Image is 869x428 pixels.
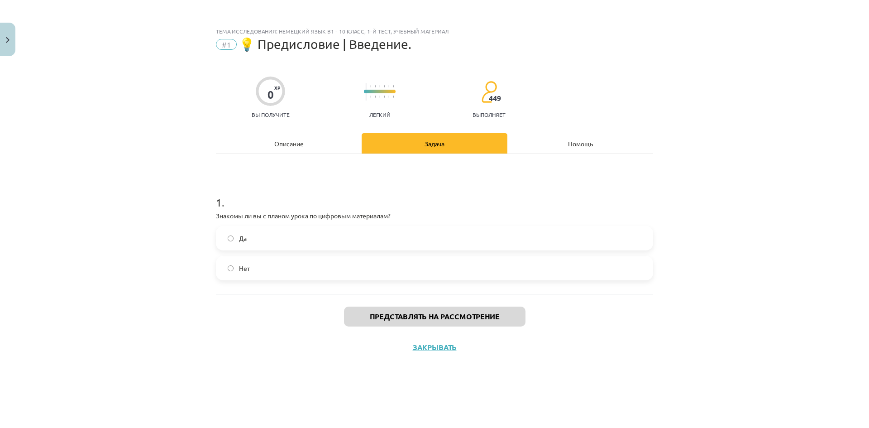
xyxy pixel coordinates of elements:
[370,85,371,87] img: icon-short-line-57e1e144782c952c97e751825c79c345078a6d821885a25fce030b3d8c18986b.svg
[375,96,376,98] img: icon-short-line-57e1e144782c952c97e751825c79c345078a6d821885a25fce030b3d8c18986b.svg
[388,85,389,87] img: icon-short-line-57e1e144782c952c97e751825c79c345078a6d821885a25fce030b3d8c18986b.svg
[366,83,367,101] img: icon-long-line-d9ea69661e0d244f92f715978eff75569469978d946b2353a9bb055b3ed8787d.svg
[473,111,506,118] font: выполняет
[6,37,10,43] img: icon-close-lesson-0947bae3869378f0d4975bcd49f059093ad1ed9edebbc8119c70593378902aed.svg
[252,111,290,118] font: Вы получите
[228,236,234,241] input: Да
[425,139,444,148] font: Задача
[267,87,274,101] font: 0
[222,40,231,49] font: #1
[413,342,457,352] font: Закрывать
[379,96,380,98] img: icon-short-line-57e1e144782c952c97e751825c79c345078a6d821885a25fce030b3d8c18986b.svg
[344,307,525,327] button: Представлять на рассмотрение
[369,111,391,118] font: Легкий
[375,85,376,87] img: icon-short-line-57e1e144782c952c97e751825c79c345078a6d821885a25fce030b3d8c18986b.svg
[239,37,411,52] font: 💡 Предисловие | Введение.
[370,312,500,321] font: Представлять на рассмотрение
[228,265,234,271] input: Нет
[481,81,497,103] img: students-c634bb4e5e11cddfef0936a35e636f08e4e9abd3cc4e673bd6f9a4125e45ecb1.svg
[384,96,385,98] img: icon-short-line-57e1e144782c952c97e751825c79c345078a6d821885a25fce030b3d8c18986b.svg
[568,139,593,148] font: Помощь
[370,96,371,98] img: icon-short-line-57e1e144782c952c97e751825c79c345078a6d821885a25fce030b3d8c18986b.svg
[393,85,394,87] img: icon-short-line-57e1e144782c952c97e751825c79c345078a6d821885a25fce030b3d8c18986b.svg
[393,96,394,98] img: icon-short-line-57e1e144782c952c97e751825c79c345078a6d821885a25fce030b3d8c18986b.svg
[239,234,247,242] font: Да
[274,139,304,148] font: Описание
[216,196,222,209] font: 1
[384,85,385,87] img: icon-short-line-57e1e144782c952c97e751825c79c345078a6d821885a25fce030b3d8c18986b.svg
[274,84,280,91] font: XP
[410,343,459,352] button: Закрывать
[388,96,389,98] img: icon-short-line-57e1e144782c952c97e751825c79c345078a6d821885a25fce030b3d8c18986b.svg
[222,196,224,209] font: .
[216,212,391,220] font: Знакомы ли вы с планом урока по цифровым материалам?
[489,93,501,103] font: 449
[239,264,250,272] font: Нет
[379,85,380,87] img: icon-short-line-57e1e144782c952c97e751825c79c345078a6d821885a25fce030b3d8c18986b.svg
[216,28,449,35] font: Тема исследования: Немецкий язык B1 - 10 класс, 1-й тест, учебный материал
